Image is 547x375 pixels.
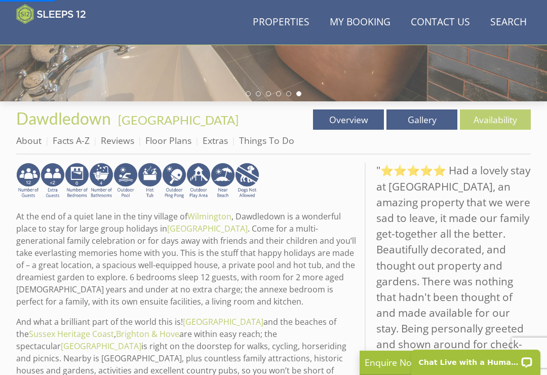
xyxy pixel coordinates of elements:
img: AD_4nXe7lJTbYb9d3pOukuYsm3GQOjQ0HANv8W51pVFfFFAC8dZrqJkVAnU455fekK_DxJuzpgZXdFqYqXRzTpVfWE95bX3Bz... [211,163,235,199]
iframe: Customer reviews powered by Trustpilot [11,30,118,39]
img: Sleeps 12 [16,4,86,24]
a: Availability [460,109,531,130]
a: Things To Do [239,134,294,146]
a: [GEOGRAPHIC_DATA] [61,341,141,352]
a: Sussex Heritage Coast [29,328,114,340]
img: AD_4nXeyNBIiEViFqGkFxeZn-WxmRvSobfXIejYCAwY7p4slR9Pvv7uWB8BWWl9Rip2DDgSCjKzq0W1yXMRj2G_chnVa9wg_L... [16,163,41,199]
img: AD_4nXedYSikxxHOHvwVe1zj-uvhWiDuegjd4HYl2n2bWxGQmKrAZgnJMrbhh58_oki_pZTOANg4PdWvhHYhVneqXfw7gvoLH... [162,163,186,199]
a: Gallery [386,109,457,130]
a: Dawdledown [16,108,114,128]
a: [GEOGRAPHIC_DATA] [167,223,248,234]
a: Extras [203,134,228,146]
a: Wilmington [187,211,231,222]
img: AD_4nXcpX5uDwed6-YChlrI2BYOgXwgg3aqYHOhRm0XfZB-YtQW2NrmeCr45vGAfVKUq4uWnc59ZmEsEzoF5o39EWARlT1ewO... [138,163,162,199]
img: AD_4nXfkFtrpaXUtUFzPNUuRY6lw1_AXVJtVz-U2ei5YX5aGQiUrqNXS9iwbJN5FWUDjNILFFLOXd6gEz37UJtgCcJbKwxVV0... [235,163,259,199]
a: Facts A-Z [53,134,90,146]
a: Reviews [101,134,134,146]
a: [GEOGRAPHIC_DATA] [183,316,263,327]
img: AD_4nXfjdDqPkGBf7Vpi6H87bmAUe5GYCbodrAbU4sf37YN55BCjSXGx5ZgBV7Vb9EJZsXiNVuyAiuJUB3WVt-w9eJ0vaBcHg... [186,163,211,199]
a: Search [486,11,531,34]
a: Brighton & Hove [116,328,179,340]
a: Contact Us [407,11,474,34]
iframe: LiveChat chat widget [405,343,547,375]
span: - [114,113,239,127]
p: At the end of a quiet lane in the tiny village of , Dawdledown is a wonderful place to stay for l... [16,210,357,308]
img: AD_4nXeP6WuvG491uY6i5ZIMhzz1N248Ei-RkDHdxvvjTdyF2JXhbvvI0BrTCyeHgyWBEg8oAgd1TvFQIsSlzYPCTB7K21VoI... [41,163,65,199]
img: AD_4nXeeKAYjkuG3a2x-X3hFtWJ2Y0qYZCJFBdSEqgvIh7i01VfeXxaPOSZiIn67hladtl6xx588eK4H21RjCP8uLcDwdSe_I... [89,163,113,199]
a: About [16,134,42,146]
p: Enquire Now [365,356,517,369]
a: Floor Plans [145,134,191,146]
a: My Booking [326,11,395,34]
img: AD_4nXdPSBEaVp0EOHgjd_SfoFIrFHWGUlnM1gBGEyPIIFTzO7ltJfOAwWr99H07jkNDymzSoP9drf0yfO4PGVIPQURrO1qZm... [113,163,138,199]
a: [GEOGRAPHIC_DATA] [118,113,239,127]
img: AD_4nXfRzBlt2m0mIteXDhAcJCdmEApIceFt1SPvkcB48nqgTZkfMpQlDmULa47fkdYiHD0skDUgcqepViZHFLjVKS2LWHUqM... [65,163,89,199]
span: Dawdledown [16,108,111,128]
a: Properties [249,11,314,34]
a: Overview [313,109,384,130]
